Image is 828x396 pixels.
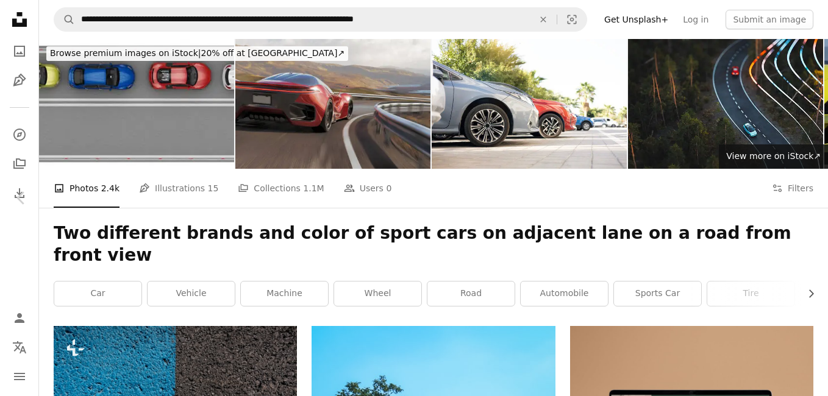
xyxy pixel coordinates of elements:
[7,68,32,93] a: Illustrations
[719,144,828,169] a: View more on iStock↗
[241,281,328,306] a: machine
[235,39,430,169] img: Electric Sports Car Cornering At Speed On Mountain Road
[427,281,515,306] a: road
[39,39,355,68] a: Browse premium images on iStock|20% off at [GEOGRAPHIC_DATA]↗
[50,48,344,58] span: 20% off at [GEOGRAPHIC_DATA] ↗
[334,281,421,306] a: wheel
[530,8,557,31] button: Clear
[148,281,235,306] a: vehicle
[614,281,701,306] a: sports car
[7,122,32,147] a: Explore
[7,306,32,330] a: Log in / Sign up
[54,281,141,306] a: car
[7,335,32,359] button: Language
[726,151,821,161] span: View more on iStock ↗
[785,140,828,256] a: Next
[54,7,587,32] form: Find visuals sitewide
[7,364,32,389] button: Menu
[39,39,234,169] img: road with cars in one lane top view
[707,281,794,306] a: tire
[800,281,813,306] button: scroll list to the right
[676,10,716,29] a: Log in
[597,10,676,29] a: Get Unsplash+
[7,39,32,63] a: Photos
[344,169,392,208] a: Users 0
[50,48,201,58] span: Browse premium images on iStock |
[386,182,391,195] span: 0
[726,10,813,29] button: Submit an image
[557,8,587,31] button: Visual search
[54,8,75,31] button: Search Unsplash
[432,39,627,169] img: A row of new colorful vehicles on the parking. A line of used cars and trucks for sale
[303,182,324,195] span: 1.1M
[208,182,219,195] span: 15
[628,39,823,169] img: Rural road top down view
[139,169,218,208] a: Illustrations 15
[772,169,813,208] button: Filters
[521,281,608,306] a: automobile
[54,222,813,266] h1: Two different brands and color of sport cars on adjacent lane on a road from front view
[238,169,324,208] a: Collections 1.1M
